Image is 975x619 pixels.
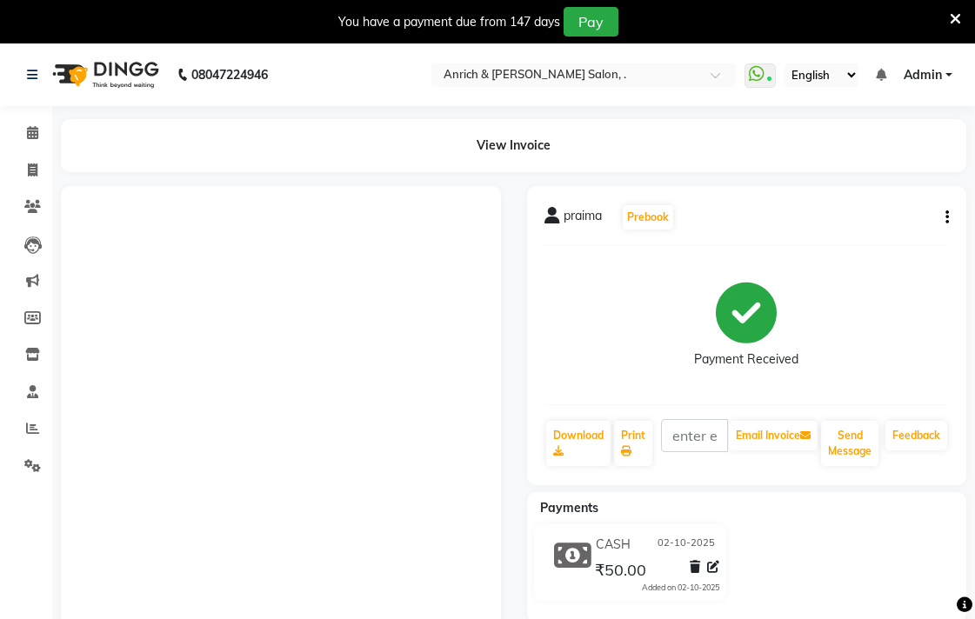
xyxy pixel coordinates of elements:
span: 02-10-2025 [658,536,715,554]
img: logo [44,50,164,99]
button: Send Message [821,421,878,466]
span: praima [564,207,602,231]
div: Payment Received [694,350,798,369]
input: enter email [661,419,729,452]
a: Download [546,421,611,466]
div: Added on 02-10-2025 [642,582,719,594]
button: Pay [564,7,618,37]
span: ₹50.00 [595,560,646,584]
a: Feedback [885,421,947,450]
span: Admin [904,66,942,84]
button: Email Invoice [729,421,818,450]
a: Print [614,421,652,466]
div: View Invoice [61,119,966,172]
b: 08047224946 [191,50,268,99]
button: Prebook [623,205,673,230]
div: You have a payment due from 147 days [338,13,560,31]
span: Payments [540,500,598,516]
span: CASH [596,536,631,554]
